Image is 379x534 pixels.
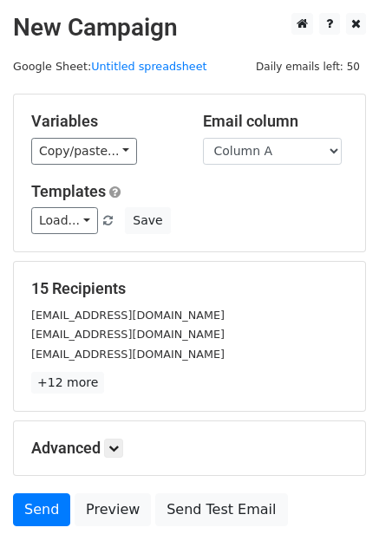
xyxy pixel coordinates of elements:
[31,182,106,200] a: Templates
[31,309,225,322] small: [EMAIL_ADDRESS][DOMAIN_NAME]
[31,348,225,361] small: [EMAIL_ADDRESS][DOMAIN_NAME]
[31,207,98,234] a: Load...
[13,13,366,42] h2: New Campaign
[31,138,137,165] a: Copy/paste...
[125,207,170,234] button: Save
[203,112,349,131] h5: Email column
[31,112,177,131] h5: Variables
[91,60,206,73] a: Untitled spreadsheet
[292,451,379,534] iframe: Chat Widget
[13,493,70,526] a: Send
[75,493,151,526] a: Preview
[31,439,348,458] h5: Advanced
[13,60,207,73] small: Google Sheet:
[31,372,104,394] a: +12 more
[31,328,225,341] small: [EMAIL_ADDRESS][DOMAIN_NAME]
[31,279,348,298] h5: 15 Recipients
[250,60,366,73] a: Daily emails left: 50
[155,493,287,526] a: Send Test Email
[250,57,366,76] span: Daily emails left: 50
